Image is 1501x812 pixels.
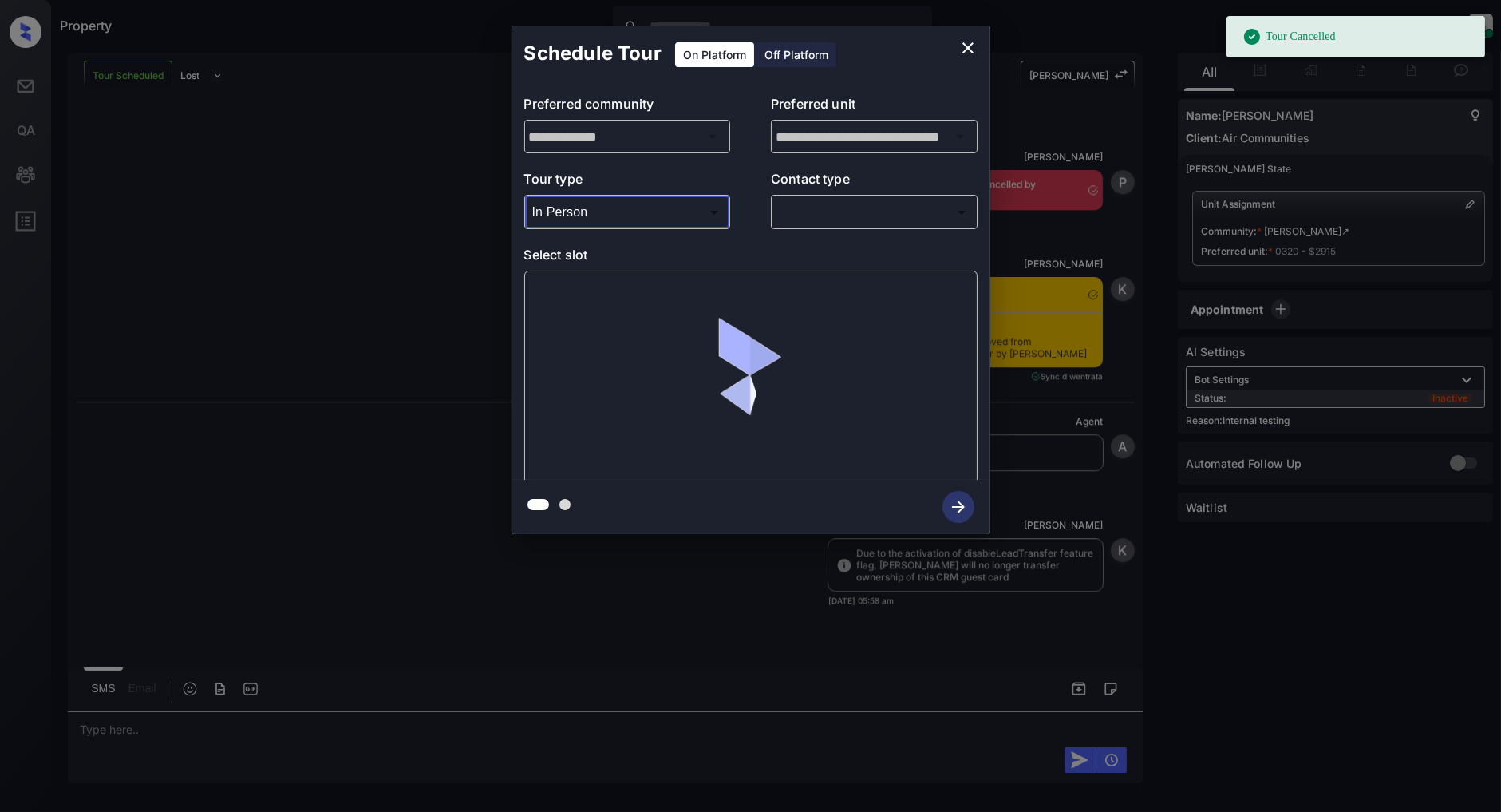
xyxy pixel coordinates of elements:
button: close [952,32,984,64]
p: Select slot [524,245,978,271]
div: Off Platform [756,42,836,67]
p: Preferred community [524,94,731,120]
button: btn-next [933,486,984,528]
div: In Person [528,199,727,225]
div: Tour Cancelled [1242,21,1336,53]
img: loaderv1.7921fd1ed0a854f04152.gif [657,283,844,471]
p: Preferred unit [771,94,978,120]
p: Tour type [524,169,731,195]
div: On Platform [675,42,754,67]
h2: Schedule Tour [512,26,674,81]
p: Contact type [771,169,978,195]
